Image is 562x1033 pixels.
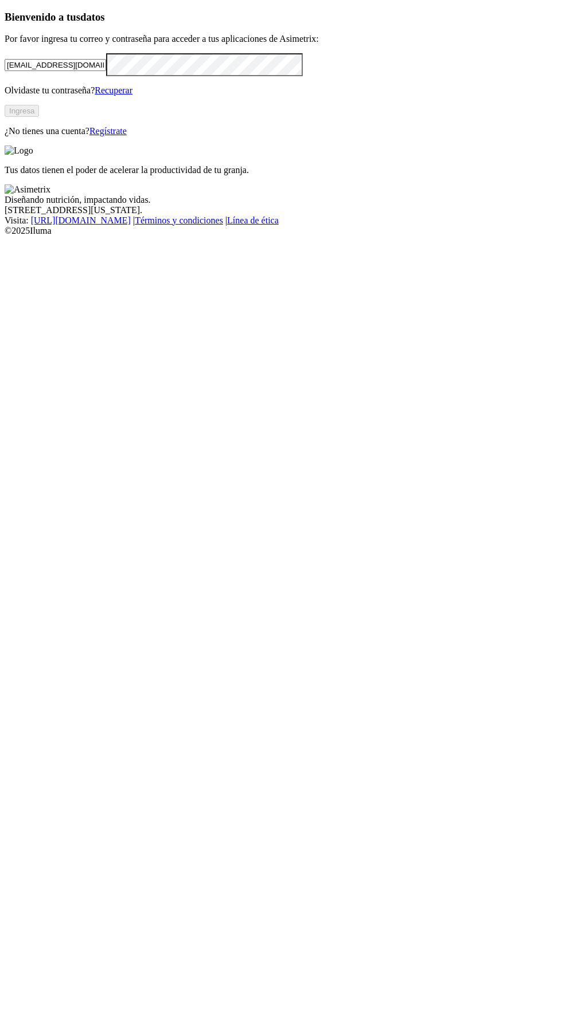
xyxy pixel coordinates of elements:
h3: Bienvenido a tus [5,11,557,23]
p: Por favor ingresa tu correo y contraseña para acceder a tus aplicaciones de Asimetrix: [5,34,557,44]
a: Regístrate [89,126,127,136]
p: ¿No tienes una cuenta? [5,126,557,136]
p: Tus datos tienen el poder de acelerar la productividad de tu granja. [5,165,557,175]
div: © 2025 Iluma [5,226,557,236]
div: Visita : | | [5,215,557,226]
a: Línea de ética [227,215,279,225]
p: Olvidaste tu contraseña? [5,85,557,96]
button: Ingresa [5,105,39,117]
span: datos [80,11,105,23]
a: Recuperar [95,85,132,95]
div: [STREET_ADDRESS][US_STATE]. [5,205,557,215]
img: Logo [5,146,33,156]
a: [URL][DOMAIN_NAME] [31,215,131,225]
a: Términos y condiciones [135,215,223,225]
img: Asimetrix [5,184,50,195]
input: Tu correo [5,59,106,71]
div: Diseñando nutrición, impactando vidas. [5,195,557,205]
